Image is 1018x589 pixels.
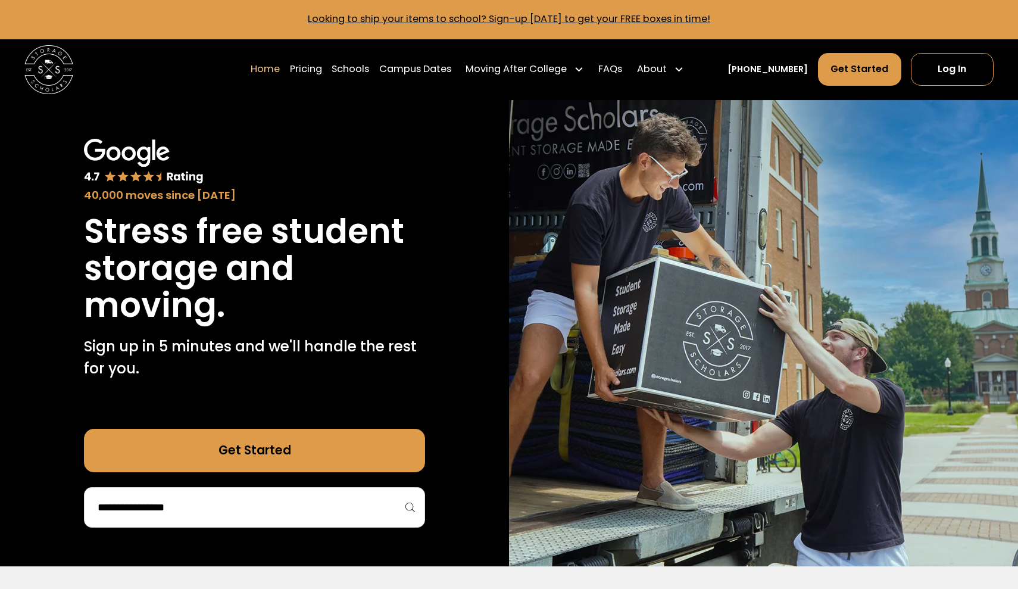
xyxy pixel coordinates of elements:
a: Get Started [818,53,901,86]
a: [PHONE_NUMBER] [727,63,808,76]
div: Moving After College [466,62,567,77]
div: About [637,62,667,77]
img: Storage Scholars makes moving and storage easy. [509,100,1018,567]
a: Log In [911,53,994,86]
a: Pricing [290,52,322,86]
p: Sign up in 5 minutes and we'll handle the rest for you. [84,336,425,380]
a: home [24,45,73,94]
img: Google 4.7 star rating [84,139,204,185]
div: Moving After College [461,52,589,86]
a: Get Started [84,429,425,473]
a: Campus Dates [379,52,451,86]
img: Storage Scholars main logo [24,45,73,94]
h1: Stress free student storage and moving. [84,213,425,324]
a: Home [251,52,280,86]
a: Looking to ship your items to school? Sign-up [DATE] to get your FREE boxes in time! [308,12,710,26]
div: 40,000 moves since [DATE] [84,187,425,204]
a: FAQs [598,52,622,86]
div: About [632,52,689,86]
a: Schools [332,52,369,86]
